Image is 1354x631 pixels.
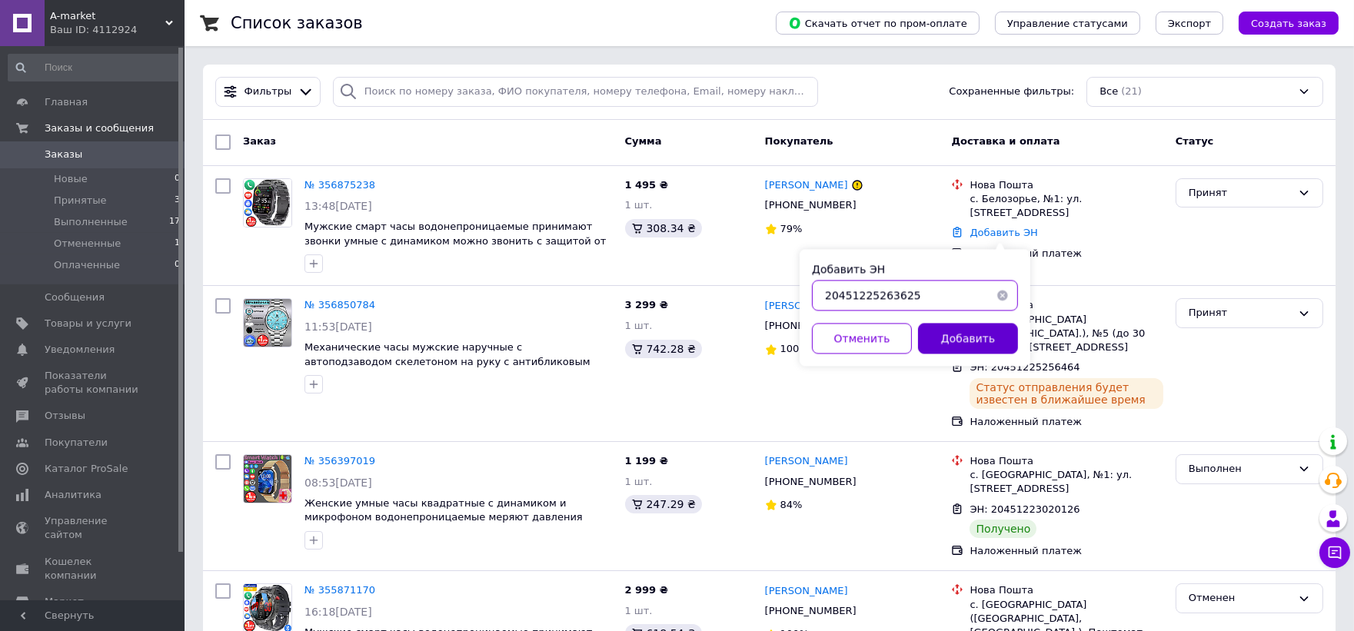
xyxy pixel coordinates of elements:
[243,454,292,503] a: Фото товару
[970,583,1163,597] div: Нова Пошта
[762,316,860,336] div: [PHONE_NUMBER]
[1319,537,1350,568] button: Чат с покупателем
[780,223,803,234] span: 79%
[304,455,375,467] a: № 356397019
[45,488,101,502] span: Аналитика
[8,54,181,81] input: Поиск
[243,178,292,227] a: Фото товару
[45,555,142,583] span: Кошелек компании
[970,415,1163,429] div: Наложенный платеж
[45,462,128,476] span: Каталог ProSale
[50,9,165,23] span: A-market
[50,23,185,37] div: Ваш ID: 4112924
[625,605,653,616] span: 1 шт.
[970,361,1080,373] span: ЭН: 20451225256464
[970,544,1163,558] div: Наложенный платеж
[54,194,107,208] span: Принятые
[788,16,967,30] span: Скачать отчет по пром-оплате
[1189,590,1292,606] div: Отменен
[304,299,375,311] a: № 356850784
[304,606,372,618] span: 16:18[DATE]
[970,313,1163,355] div: г. [GEOGRAPHIC_DATA] ([GEOGRAPHIC_DATA].), №5 (до 30 кг): просп. [STREET_ADDRESS]
[625,135,662,147] span: Сумма
[231,14,363,32] h1: Список заказов
[45,121,154,135] span: Заказы и сообщения
[765,454,848,469] a: [PERSON_NAME]
[970,378,1163,409] div: Статус отправления будет известен в ближайшее время
[304,584,375,596] a: № 355871170
[812,263,885,275] label: Добавить ЭН
[1251,18,1326,29] span: Создать заказ
[54,258,120,272] span: Оплаченные
[175,258,180,272] span: 0
[175,237,180,251] span: 1
[45,317,131,330] span: Товары и услуги
[762,472,860,492] div: [PHONE_NUMBER]
[949,85,1074,99] span: Сохраненные фильтры:
[776,12,980,35] button: Скачать отчет по пром-оплате
[304,320,372,333] span: 11:53[DATE]
[625,299,668,311] span: 3 299 ₴
[243,298,292,347] a: Фото товару
[45,436,108,450] span: Покупатели
[304,200,372,212] span: 13:48[DATE]
[970,178,1163,192] div: Нова Пошта
[1239,12,1339,35] button: Создать заказ
[244,299,291,347] img: Фото товару
[970,468,1163,496] div: с. [GEOGRAPHIC_DATA], №1: ул. [STREET_ADDRESS]
[54,215,128,229] span: Выполненные
[304,341,591,381] a: Механические часы мужские наручные с автоподзаводом скелетоном на руку с антибликовым прочным сте...
[625,476,653,487] span: 1 шт.
[762,195,860,215] div: [PHONE_NUMBER]
[1156,12,1223,35] button: Экспорт
[45,148,82,161] span: Заказы
[970,520,1036,538] div: Получено
[780,343,809,354] span: 100%
[45,95,88,109] span: Главная
[304,497,583,537] a: Женские умные часы квадратные с динамиком и микрофоном водонепроницаемые меряют давления smart wa...
[970,247,1163,261] div: Наложенный платеж
[45,369,142,397] span: Показатели работы компании
[304,221,606,261] a: Мужские смарт часы водонепроницаемые принимают звонки умные с динамиком можно звонить с защитой о...
[45,409,85,423] span: Отзывы
[45,343,115,357] span: Уведомления
[1189,461,1292,477] div: Выполнен
[780,499,803,510] span: 84%
[625,495,702,513] div: 247.29 ₴
[918,323,1018,354] button: Добавить
[1007,18,1128,29] span: Управление статусами
[304,477,372,489] span: 08:53[DATE]
[625,179,668,191] span: 1 495 ₴
[1121,85,1142,97] span: (21)
[765,135,833,147] span: Покупатель
[951,135,1060,147] span: Доставка и оплата
[987,280,1018,311] button: Очистить
[45,291,105,304] span: Сообщения
[970,503,1080,515] span: ЭН: 20451223020126
[970,454,1163,468] div: Нова Пошта
[765,299,848,314] a: [PERSON_NAME]
[625,584,668,596] span: 2 999 ₴
[244,179,291,227] img: Фото товару
[245,85,292,99] span: Фильтры
[812,323,912,354] button: Отменить
[765,584,848,599] a: [PERSON_NAME]
[762,601,860,621] div: [PHONE_NUMBER]
[175,194,180,208] span: 3
[333,77,819,107] input: Поиск по номеру заказа, ФИО покупателя, номеру телефона, Email, номеру накладной
[1189,305,1292,321] div: Принят
[45,595,84,609] span: Маркет
[970,227,1037,238] a: Добавить ЭН
[175,172,180,186] span: 0
[970,192,1163,220] div: с. Белозорье, №1: ул. [STREET_ADDRESS]
[1100,85,1118,99] span: Все
[625,455,668,467] span: 1 199 ₴
[243,135,276,147] span: Заказ
[244,455,291,503] img: Фото товару
[1176,135,1214,147] span: Статус
[54,172,88,186] span: Новые
[625,219,702,237] div: 308.34 ₴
